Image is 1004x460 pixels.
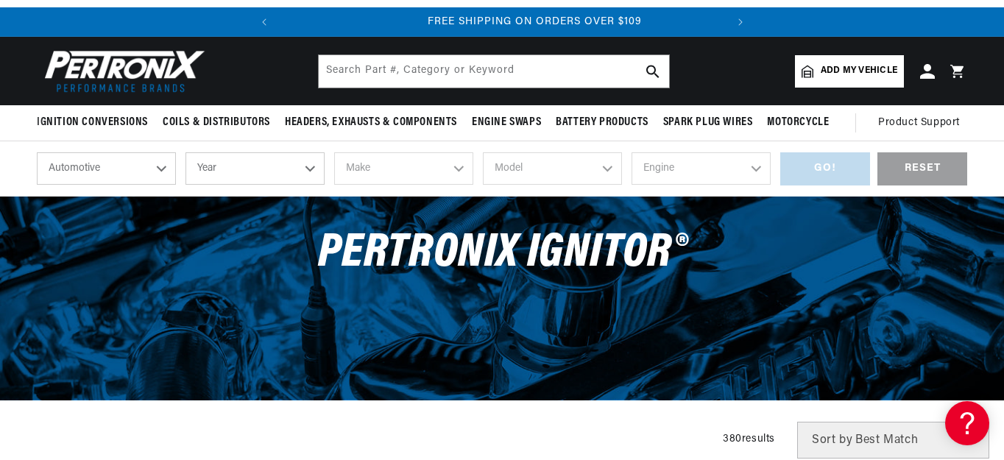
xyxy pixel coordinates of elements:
[656,105,760,140] summary: Spark Plug Wires
[637,55,669,88] button: search button
[37,46,206,96] img: Pertronix
[548,105,656,140] summary: Battery Products
[334,152,473,185] select: Make
[185,152,325,185] select: Year
[821,64,897,78] span: Add my vehicle
[37,105,155,140] summary: Ignition Conversions
[795,55,904,88] a: Add my vehicle
[277,105,464,140] summary: Headers, Exhausts & Components
[797,422,989,459] select: Sort by
[285,115,457,130] span: Headers, Exhausts & Components
[464,105,548,140] summary: Engine Swaps
[428,16,642,27] span: FREE SHIPPING ON ORDERS OVER $109
[472,115,541,130] span: Engine Swaps
[163,115,270,130] span: Coils & Distributors
[878,105,967,141] summary: Product Support
[311,14,758,30] div: 2 of 2
[318,230,687,277] span: PerTronix Ignitor®
[878,115,960,131] span: Product Support
[556,115,648,130] span: Battery Products
[877,152,967,185] div: RESET
[155,105,277,140] summary: Coils & Distributors
[663,115,753,130] span: Spark Plug Wires
[760,105,836,140] summary: Motorcycle
[319,55,669,88] input: Search Part #, Category or Keyword
[723,434,775,445] span: 380 results
[767,115,829,130] span: Motorcycle
[37,115,148,130] span: Ignition Conversions
[37,152,176,185] select: Ride Type
[250,7,279,37] button: Translation missing: en.sections.announcements.previous_announcement
[632,152,771,185] select: Engine
[311,14,758,30] div: Announcement
[726,7,755,37] button: Translation missing: en.sections.announcements.next_announcement
[812,434,852,446] span: Sort by
[483,152,622,185] select: Model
